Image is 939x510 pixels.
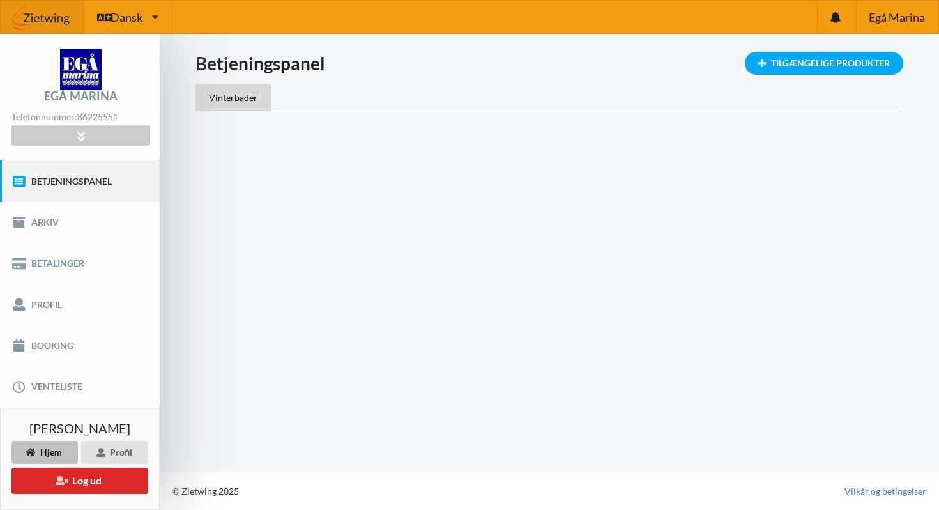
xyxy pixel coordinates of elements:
[869,12,925,23] span: Egå Marina
[44,90,118,102] div: Egå Marina
[745,52,903,75] div: Tilgængelige Produkter
[60,49,102,90] img: logo
[29,422,130,435] span: [PERSON_NAME]
[844,485,926,498] a: Vilkår og betingelser
[11,441,78,464] div: Hjem
[111,12,142,23] span: Dansk
[81,441,148,464] div: Profil
[195,52,903,75] h1: Betjeningspanel
[11,109,149,126] div: Telefonnummer:
[11,468,148,494] button: Log ud
[195,84,271,111] div: Vinterbader
[77,111,118,122] strong: 86225551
